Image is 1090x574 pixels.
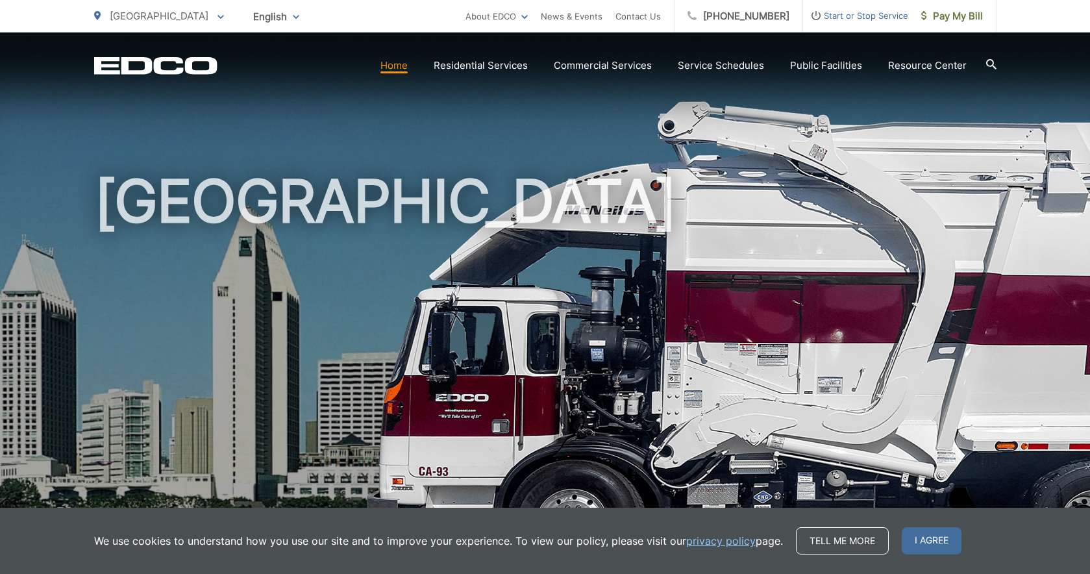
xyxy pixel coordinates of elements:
a: privacy policy [686,533,756,549]
span: Pay My Bill [921,8,983,24]
a: Residential Services [434,58,528,73]
a: Contact Us [615,8,661,24]
a: Public Facilities [790,58,862,73]
a: News & Events [541,8,602,24]
a: Service Schedules [678,58,764,73]
span: [GEOGRAPHIC_DATA] [110,10,208,22]
p: We use cookies to understand how you use our site and to improve your experience. To view our pol... [94,533,783,549]
span: English [243,5,309,28]
a: About EDCO [465,8,528,24]
a: Home [380,58,408,73]
span: I agree [902,527,961,555]
a: Commercial Services [554,58,652,73]
a: Tell me more [796,527,889,555]
a: Resource Center [888,58,967,73]
a: EDCD logo. Return to the homepage. [94,56,217,75]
